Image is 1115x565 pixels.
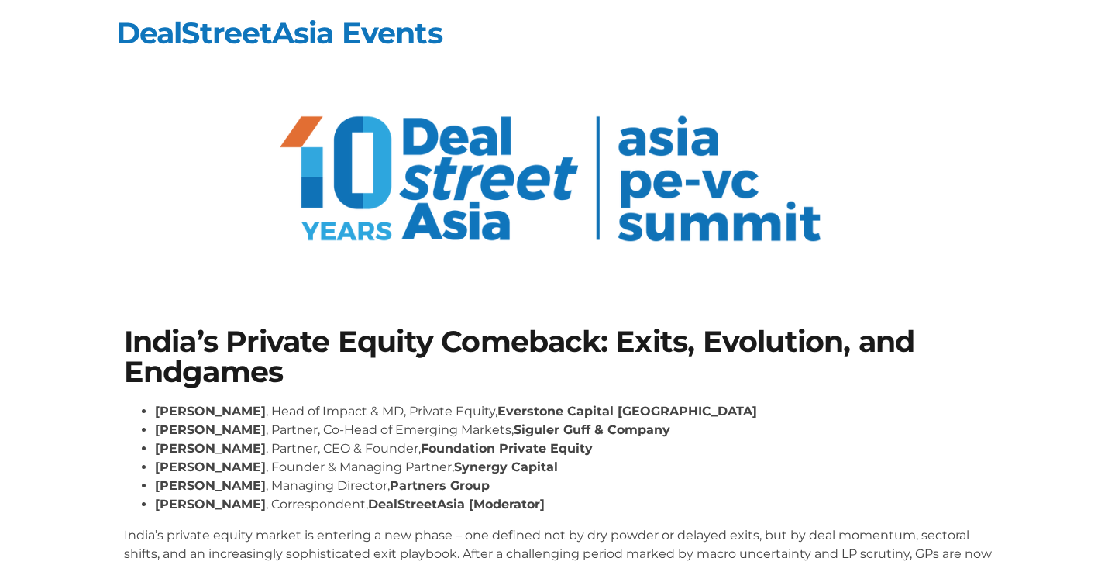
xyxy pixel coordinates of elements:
[368,497,545,512] strong: DealStreetAsia [Moderator]
[155,477,992,495] li: , Managing Director,
[116,15,442,51] a: DealStreetAsia Events
[155,458,992,477] li: , Founder & Managing Partner,
[155,441,266,456] strong: [PERSON_NAME]
[155,402,992,421] li: , Head of Impact & MD, Private Equity,
[390,478,490,493] strong: Partners Group
[497,404,757,419] strong: Everstone Capital [GEOGRAPHIC_DATA]
[155,439,992,458] li: , Partner, CEO & Founder,
[514,422,670,437] strong: Siguler Guff & Company
[421,441,593,456] strong: Foundation Private Equity
[124,327,992,387] h1: India’s Private Equity Comeback: Exits, Evolution, and Endgames
[155,478,266,493] strong: [PERSON_NAME]
[155,421,992,439] li: , Partner, Co-Head of Emerging Markets,
[155,497,266,512] strong: [PERSON_NAME]
[155,460,266,474] strong: [PERSON_NAME]
[454,460,558,474] strong: Synergy Capital
[155,495,992,514] li: , Correspondent,
[155,404,266,419] strong: [PERSON_NAME]
[155,422,266,437] strong: [PERSON_NAME]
